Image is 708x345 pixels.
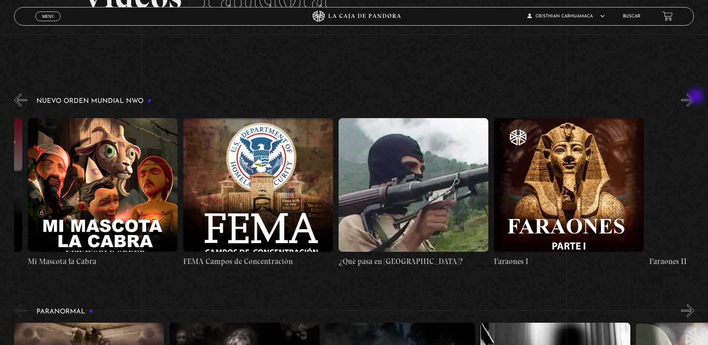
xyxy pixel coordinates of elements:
a: FEMA Campos de Concentración [183,112,333,273]
a: Faraones I [494,112,644,273]
h3: Paranormal [36,308,93,315]
a: Buscar [623,14,640,19]
span: Cerrar [39,20,57,25]
a: View your shopping cart [663,11,673,21]
a: ¿Qué pasa en [GEOGRAPHIC_DATA]? [339,112,488,273]
h4: Faraones I [494,256,644,267]
button: Previous [14,94,27,107]
span: cristhian carhuamaca [527,14,605,19]
h4: Mi Mascota la Cabra [28,256,178,267]
h4: FEMA Campos de Concentración [183,256,333,267]
h3: Nuevo Orden Mundial NWO [36,98,152,105]
button: Next [681,94,694,107]
a: Mi Mascota la Cabra [28,112,178,273]
span: Menu [42,14,54,19]
h4: ¿Qué pasa en [GEOGRAPHIC_DATA]? [339,256,488,267]
button: Previous [14,304,27,317]
button: Next [681,304,694,317]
